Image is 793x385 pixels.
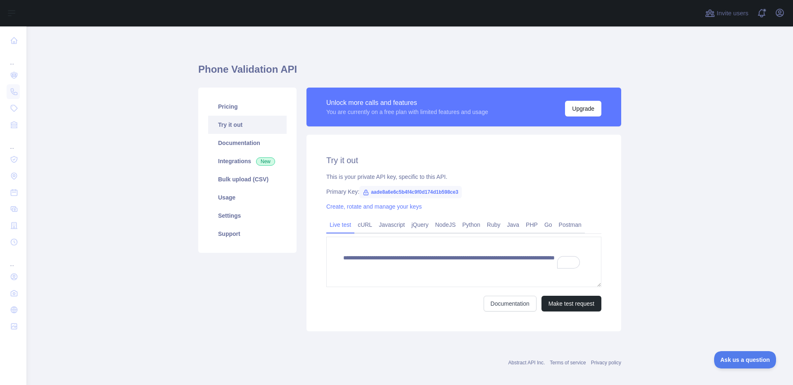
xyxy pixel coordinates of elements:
h2: Try it out [326,154,601,166]
a: Try it out [208,116,287,134]
a: Usage [208,188,287,207]
iframe: Toggle Customer Support [714,351,776,368]
span: aade8a6e6c5b4f4c9f0d174d1b598ce3 [359,186,462,198]
h1: Phone Validation API [198,63,621,83]
a: Pricing [208,97,287,116]
a: Ruby [484,218,504,231]
a: Python [459,218,484,231]
a: Go [541,218,556,231]
button: Invite users [703,7,750,20]
a: Support [208,225,287,243]
a: Abstract API Inc. [508,360,545,366]
a: Java [504,218,523,231]
a: Live test [326,218,354,231]
a: PHP [522,218,541,231]
div: Unlock more calls and features [326,98,488,108]
a: cURL [354,218,375,231]
a: NodeJS [432,218,459,231]
textarea: To enrich screen reader interactions, please activate Accessibility in Grammarly extension settings [326,237,601,287]
span: New [256,157,275,166]
a: Documentation [484,296,537,311]
a: Documentation [208,134,287,152]
div: ... [7,251,20,268]
div: ... [7,50,20,66]
span: Invite users [717,9,748,18]
div: Primary Key: [326,188,601,196]
button: Upgrade [565,101,601,116]
a: Terms of service [550,360,586,366]
div: ... [7,134,20,150]
div: You are currently on a free plan with limited features and usage [326,108,488,116]
a: jQuery [408,218,432,231]
a: Javascript [375,218,408,231]
a: Settings [208,207,287,225]
a: Privacy policy [591,360,621,366]
button: Make test request [541,296,601,311]
a: Bulk upload (CSV) [208,170,287,188]
a: Postman [556,218,585,231]
a: Create, rotate and manage your keys [326,203,422,210]
a: Integrations New [208,152,287,170]
div: This is your private API key, specific to this API. [326,173,601,181]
